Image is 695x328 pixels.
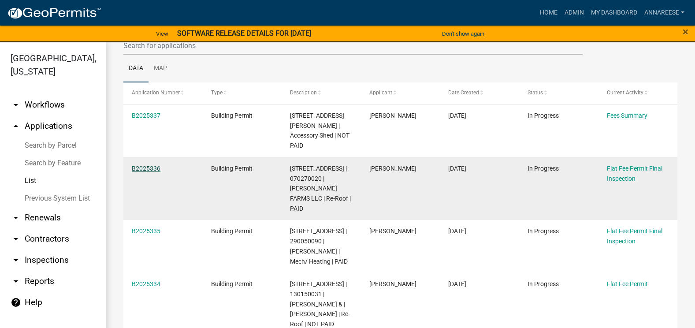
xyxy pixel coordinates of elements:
[587,4,641,21] a: My Dashboard
[448,280,466,287] span: 09/15/2025
[123,37,583,55] input: Search for applications
[211,89,223,96] span: Type
[439,26,488,41] button: Don't show again
[177,29,311,37] strong: SOFTWARE RELEASE DETAILS FOR [DATE]
[361,82,440,104] datatable-header-cell: Applicant
[683,26,688,37] button: Close
[448,112,466,119] span: 09/16/2025
[369,89,392,96] span: Applicant
[132,165,160,172] a: B2025336
[152,26,172,41] a: View
[211,165,253,172] span: Building Permit
[211,112,253,119] span: Building Permit
[528,89,543,96] span: Status
[149,55,172,83] a: Map
[528,165,559,172] span: In Progress
[536,4,561,21] a: Home
[203,82,282,104] datatable-header-cell: Type
[11,255,21,265] i: arrow_drop_down
[290,89,317,96] span: Description
[11,100,21,110] i: arrow_drop_down
[607,112,647,119] a: Fees Summary
[282,82,361,104] datatable-header-cell: Description
[607,165,662,182] a: Flat Fee Permit Final Inspection
[607,280,648,287] a: Flat Fee Permit
[448,89,479,96] span: Date Created
[607,227,662,245] a: Flat Fee Permit Final Inspection
[448,227,466,235] span: 09/15/2025
[440,82,519,104] datatable-header-cell: Date Created
[11,212,21,223] i: arrow_drop_down
[369,227,416,235] span: Gina Gullickson
[132,227,160,235] a: B2025335
[607,89,643,96] span: Current Activity
[369,165,416,172] span: Robert Nesset
[598,82,677,104] datatable-header-cell: Current Activity
[290,280,350,328] span: 25723 770TH AVE | 130150031 | HUISMAN,CRAIG & | NICOLE HUISMAN | Re-Roof | NOT PAID
[528,280,559,287] span: In Progress
[369,280,416,287] span: Gina Gullickson
[369,112,416,119] span: Travis Greenfield
[528,227,559,235] span: In Progress
[11,276,21,287] i: arrow_drop_down
[211,227,253,235] span: Building Permit
[290,112,349,149] span: 61243 170TH ST | 100310010 | GREENFIELD,TRAVIS | Accessory Shed | NOT PAID
[132,89,180,96] span: Application Number
[11,297,21,308] i: help
[132,112,160,119] a: B2025337
[528,112,559,119] span: In Progress
[683,26,688,38] span: ×
[123,55,149,83] a: Data
[448,165,466,172] span: 09/16/2025
[641,4,688,21] a: annareese
[561,4,587,21] a: Admin
[132,280,160,287] a: B2025334
[211,280,253,287] span: Building Permit
[290,227,348,265] span: 117 2ND ST E | 290050090 | ROBINSON,ROSALINDA ANN | Mech/ Heating | PAID
[519,82,598,104] datatable-header-cell: Status
[123,82,203,104] datatable-header-cell: Application Number
[11,234,21,244] i: arrow_drop_down
[11,121,21,131] i: arrow_drop_up
[290,165,351,212] span: 17543 830TH AVE | 070270020 | KRIKAVA FARMS LLC | Re-Roof | PAID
